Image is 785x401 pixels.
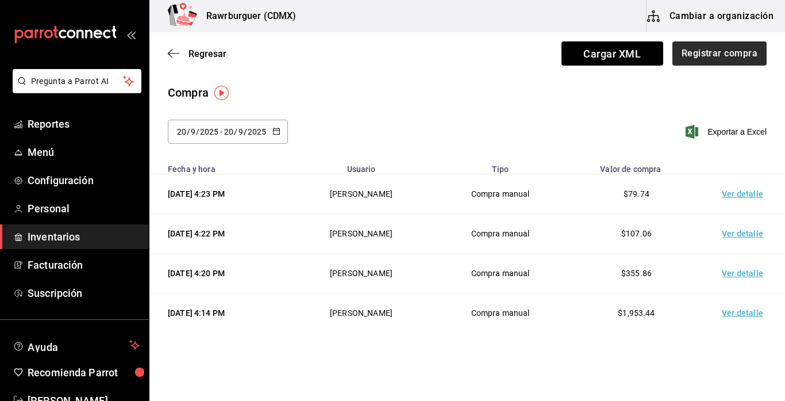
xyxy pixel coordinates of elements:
[688,125,767,139] button: Exportar a Excel
[244,127,247,136] span: /
[238,127,244,136] input: Month
[618,308,655,318] span: $1,953.44
[199,127,219,136] input: Year
[168,84,209,101] div: Compra
[705,214,785,254] td: Ver detalle
[705,174,785,214] td: Ver detalle
[432,174,568,214] td: Compra manual
[28,116,140,132] span: Reportes
[290,254,433,293] td: [PERSON_NAME]
[290,293,433,333] td: [PERSON_NAME]
[220,127,222,136] span: -
[197,9,296,23] h3: Rawrburguer (CDMX)
[561,41,663,66] span: Cargar XML
[28,338,125,352] span: Ayuda
[168,48,226,59] button: Regresar
[28,229,140,245] span: Inventarios
[234,127,237,136] span: /
[188,48,226,59] span: Regresar
[13,69,141,93] button: Pregunta a Parrot AI
[672,41,767,66] button: Registrar compra
[290,214,433,254] td: [PERSON_NAME]
[149,158,290,174] th: Fecha y hora
[247,127,267,136] input: Year
[432,158,568,174] th: Tipo
[168,228,276,239] div: [DATE] 4:22 PM
[176,127,187,136] input: Day
[432,254,568,293] td: Compra manual
[621,229,652,238] span: $107.06
[168,188,276,200] div: [DATE] 4:23 PM
[224,127,234,136] input: Day
[28,257,140,273] span: Facturación
[8,83,141,96] a: Pregunta a Parrot AI
[290,158,433,174] th: Usuario
[432,293,568,333] td: Compra manual
[568,158,705,174] th: Valor de compra
[705,293,785,333] td: Ver detalle
[196,127,199,136] span: /
[187,127,190,136] span: /
[28,201,140,216] span: Personal
[432,214,568,254] td: Compra manual
[290,174,433,214] td: [PERSON_NAME]
[28,285,140,301] span: Suscripción
[126,30,136,39] button: open_drawer_menu
[28,144,140,160] span: Menú
[705,254,785,293] td: Ver detalle
[168,307,276,319] div: [DATE] 4:14 PM
[214,86,229,100] img: Tooltip marker
[621,269,652,278] span: $355.86
[624,189,649,198] span: $79.74
[28,365,140,380] span: Recomienda Parrot
[31,75,124,87] span: Pregunta a Parrot AI
[168,268,276,279] div: [DATE] 4:20 PM
[28,173,140,188] span: Configuración
[190,127,196,136] input: Month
